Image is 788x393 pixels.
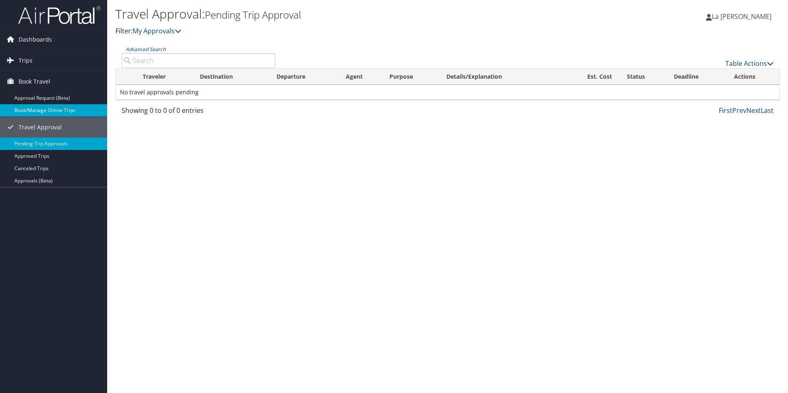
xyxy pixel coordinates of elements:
[205,8,301,21] small: Pending Trip Approval
[122,105,275,119] div: Showing 0 to 0 of 0 entries
[561,69,620,85] th: Est. Cost: activate to sort column ascending
[269,69,338,85] th: Departure: activate to sort column ascending
[727,69,779,85] th: Actions
[19,50,33,71] span: Trips
[122,53,275,68] input: Advanced Search
[761,106,774,115] a: Last
[746,106,761,115] a: Next
[19,29,52,50] span: Dashboards
[712,12,772,21] span: La [PERSON_NAME]
[116,85,779,100] td: No travel approvals pending
[18,5,101,25] img: airportal-logo.png
[666,69,727,85] th: Deadline: activate to sort column ascending
[192,69,269,85] th: Destination: activate to sort column ascending
[126,46,166,53] a: Advanced Search
[338,69,382,85] th: Agent
[19,117,62,138] span: Travel Approval
[439,69,561,85] th: Details/Explanation
[19,71,50,92] span: Book Travel
[115,26,558,37] p: Filter:
[382,69,439,85] th: Purpose
[115,5,558,23] h1: Travel Approval:
[133,26,181,35] a: My Approvals
[732,106,746,115] a: Prev
[706,4,780,29] a: La [PERSON_NAME]
[135,69,192,85] th: Traveler: activate to sort column ascending
[725,59,774,68] a: Table Actions
[719,106,732,115] a: First
[619,69,666,85] th: Status: activate to sort column ascending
